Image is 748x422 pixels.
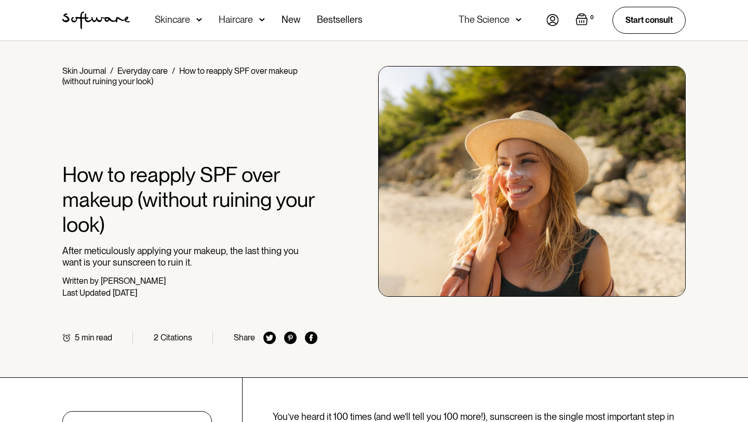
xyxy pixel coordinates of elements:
img: arrow down [516,15,522,25]
div: min read [82,333,112,342]
a: home [62,11,130,29]
a: Skin Journal [62,66,106,76]
h1: How to reapply SPF over makeup (without ruining your look) [62,162,317,237]
div: Last Updated [62,288,111,298]
div: [DATE] [113,288,137,298]
div: Haircare [219,15,253,25]
div: How to reapply SPF over makeup (without ruining your look) [62,66,298,86]
div: 0 [588,13,596,22]
div: Skincare [155,15,190,25]
div: 2 [154,333,158,342]
a: Open empty cart [576,13,596,28]
div: Citations [161,333,192,342]
img: twitter icon [263,332,276,344]
img: arrow down [259,15,265,25]
div: Share [234,333,255,342]
div: 5 [75,333,79,342]
img: pinterest icon [284,332,297,344]
a: Everyday care [117,66,168,76]
img: Software Logo [62,11,130,29]
p: After meticulously applying your makeup, the last thing you want is your sunscreen to ruin it. [62,245,317,268]
div: / [172,66,175,76]
div: / [110,66,113,76]
img: arrow down [196,15,202,25]
a: Start consult [612,7,686,33]
img: facebook icon [305,332,317,344]
div: [PERSON_NAME] [101,276,166,286]
div: The Science [459,15,510,25]
div: Written by [62,276,99,286]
